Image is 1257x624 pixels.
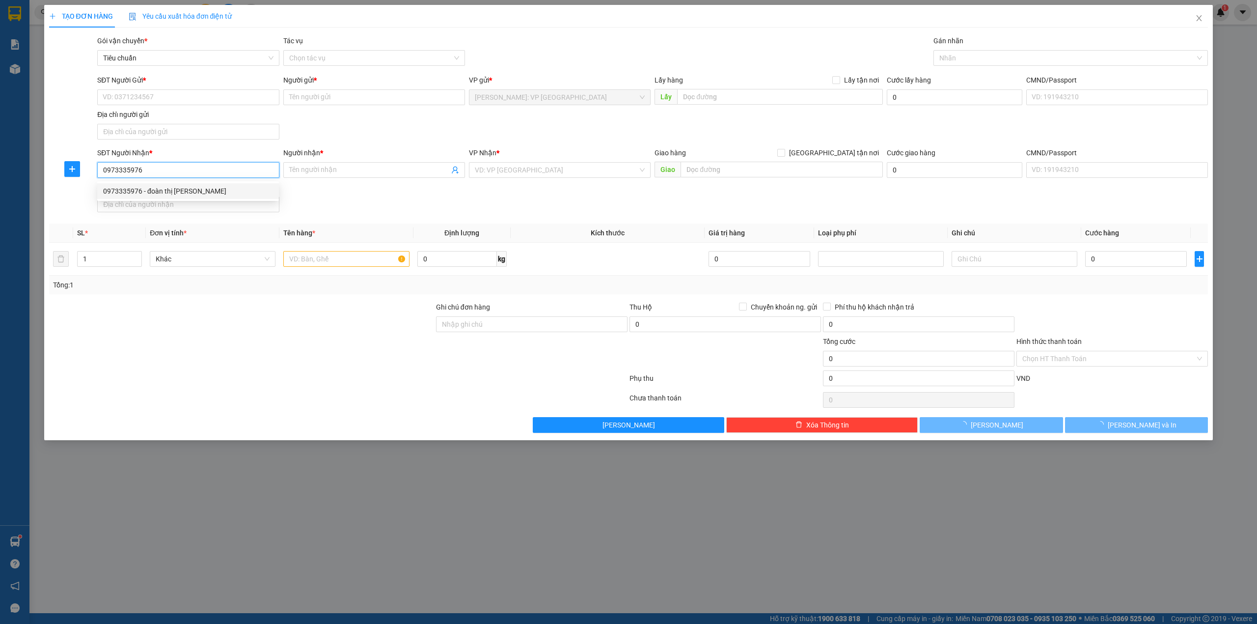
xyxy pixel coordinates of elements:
input: Dọc đường [681,162,883,177]
span: Lấy [655,89,677,105]
span: Tổng cước [823,338,855,345]
div: SĐT Người Gửi [97,75,279,85]
input: Ghi Chú [952,251,1077,267]
div: Chưa thanh toán [628,393,822,410]
span: [PERSON_NAME] [602,420,655,430]
label: Gán nhãn [933,37,963,45]
div: Người nhận [283,147,465,158]
input: Cước lấy hàng [887,89,1022,105]
div: 0973335976 - đoàn thị kim phượng [97,183,279,199]
span: [PERSON_NAME] [971,420,1023,430]
button: deleteXóa Thông tin [726,417,918,433]
strong: CSKH: [27,33,52,42]
label: Hình thức thanh toán [1016,338,1082,345]
span: TẠO ĐƠN HÀNG [49,12,113,20]
button: plus [64,161,80,177]
div: CMND/Passport [1026,75,1208,85]
button: delete [53,251,69,267]
button: [PERSON_NAME] [533,417,724,433]
div: 0973335976 - đoàn thị [PERSON_NAME] [103,186,273,197]
img: icon [129,13,137,21]
span: Gói vận chuyển [97,37,147,45]
span: VND [1016,374,1030,382]
span: Cước hàng [1085,229,1119,237]
span: Định lượng [444,229,479,237]
div: SĐT Người Nhận [97,147,279,158]
span: Xóa Thông tin [806,420,849,430]
div: VP gửi [469,75,651,85]
span: user-add [451,166,459,174]
span: loading [1097,421,1108,428]
span: SL [77,229,85,237]
span: [GEOGRAPHIC_DATA] tận nơi [785,147,883,158]
button: [PERSON_NAME] và In [1065,417,1208,433]
span: close [1195,14,1203,22]
span: Thu Hộ [629,303,652,311]
span: Giá trị hàng [709,229,745,237]
span: [PERSON_NAME] và In [1108,420,1176,430]
span: loading [960,421,971,428]
button: plus [1195,251,1204,267]
input: Địa chỉ của người nhận [97,197,279,212]
input: 0 [709,251,810,267]
span: plus [65,165,80,173]
span: Lấy tận nơi [840,75,883,85]
span: Tiêu chuẩn [103,51,273,65]
input: Dọc đường [677,89,883,105]
input: Ghi chú đơn hàng [436,316,628,332]
div: Địa chỉ người gửi [97,109,279,120]
span: Khác [156,252,270,266]
span: Giao [655,162,681,177]
span: [PHONE_NUMBER] [4,33,75,51]
button: [PERSON_NAME] [920,417,1063,433]
span: plus [49,13,56,20]
span: Tên hàng [283,229,315,237]
span: Đơn vị tính [150,229,187,237]
label: Cước giao hàng [887,149,935,157]
span: kg [497,251,507,267]
span: Kích thước [591,229,625,237]
label: Tác vụ [283,37,303,45]
input: Cước giao hàng [887,162,1022,178]
span: delete [795,421,802,429]
span: Mã đơn: HQTP1110250007 [4,59,151,73]
span: plus [1195,255,1203,263]
th: Ghi chú [948,224,1081,243]
button: Close [1185,5,1213,32]
label: Ghi chú đơn hàng [436,303,490,311]
strong: PHIẾU DÁN LÊN HÀNG [69,4,198,18]
span: Yêu cầu xuất hóa đơn điện tử [129,12,232,20]
div: Người gửi [283,75,465,85]
span: CÔNG TY TNHH CHUYỂN PHÁT NHANH BẢO AN [78,33,196,51]
span: Phí thu hộ khách nhận trả [831,302,918,312]
th: Loại phụ phí [814,224,948,243]
span: Giao hàng [655,149,686,157]
div: Phụ thu [628,373,822,390]
input: Địa chỉ của người gửi [97,124,279,140]
label: Cước lấy hàng [887,76,931,84]
span: Lấy hàng [655,76,683,84]
span: VP Nhận [469,149,496,157]
div: CMND/Passport [1026,147,1208,158]
span: Hồ Chí Minh: VP Quận Tân Phú [475,90,645,105]
span: Chuyển khoản ng. gửi [747,302,821,312]
span: Ngày in phiếu: 11:17 ngày [66,20,202,30]
input: VD: Bàn, Ghế [283,251,409,267]
div: Tổng: 1 [53,280,485,290]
